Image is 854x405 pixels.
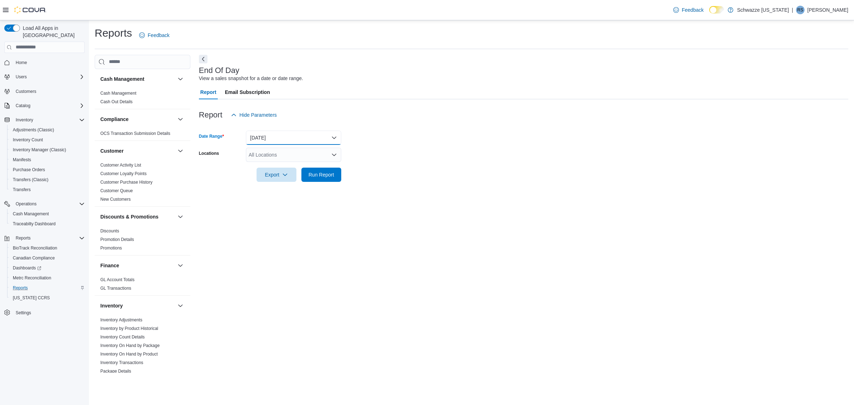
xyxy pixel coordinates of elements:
[100,326,158,331] a: Inventory by Product Historical
[7,135,88,145] button: Inventory Count
[148,32,169,39] span: Feedback
[7,125,88,135] button: Adjustments (Classic)
[100,360,143,365] a: Inventory Transactions
[100,179,153,185] span: Customer Purchase History
[100,245,122,251] span: Promotions
[13,295,50,301] span: [US_STATE] CCRS
[100,246,122,251] a: Promotions
[682,6,703,14] span: Feedback
[331,152,337,158] button: Open list of options
[100,188,133,194] span: Customer Queue
[13,309,34,317] a: Settings
[13,187,31,193] span: Transfers
[13,116,36,124] button: Inventory
[7,253,88,263] button: Canadian Compliance
[1,101,88,111] button: Catalog
[1,115,88,125] button: Inventory
[10,185,33,194] a: Transfers
[13,101,85,110] span: Catalog
[737,6,789,14] p: Schwazze [US_STATE]
[16,103,30,109] span: Catalog
[807,6,848,14] p: [PERSON_NAME]
[16,310,31,316] span: Settings
[199,75,303,82] div: View a sales snapshot for a date or date range.
[225,85,270,99] span: Email Subscription
[10,146,85,154] span: Inventory Manager (Classic)
[100,99,133,105] span: Cash Out Details
[176,147,185,155] button: Customer
[7,243,88,253] button: BioTrack Reconciliation
[13,87,85,96] span: Customers
[176,75,185,83] button: Cash Management
[10,264,85,272] span: Dashboards
[1,57,88,68] button: Home
[13,177,48,183] span: Transfers (Classic)
[13,200,85,208] span: Operations
[10,136,46,144] a: Inventory Count
[10,146,69,154] a: Inventory Manager (Classic)
[100,228,119,233] a: Discounts
[7,283,88,293] button: Reports
[200,85,216,99] span: Report
[16,117,33,123] span: Inventory
[176,261,185,270] button: Finance
[100,237,134,242] a: Promotion Details
[309,171,334,178] span: Run Report
[100,213,158,220] h3: Discounts & Promotions
[95,227,190,255] div: Discounts & Promotions
[13,285,28,291] span: Reports
[261,168,292,182] span: Export
[7,145,88,155] button: Inventory Manager (Classic)
[100,147,123,154] h3: Customer
[100,91,136,96] a: Cash Management
[10,284,31,292] a: Reports
[100,162,141,168] span: Customer Activity List
[1,86,88,96] button: Customers
[100,171,147,176] a: Customer Loyalty Points
[100,352,158,357] a: Inventory On Hand by Product
[10,244,85,252] span: BioTrack Reconciliation
[16,74,27,80] span: Users
[670,3,706,17] a: Feedback
[246,131,341,145] button: [DATE]
[199,66,239,75] h3: End Of Day
[10,210,52,218] a: Cash Management
[95,26,132,40] h1: Reports
[797,6,803,14] span: RS
[257,168,296,182] button: Export
[100,334,145,340] span: Inventory Count Details
[95,129,190,141] div: Compliance
[136,28,172,42] a: Feedback
[100,343,160,348] a: Inventory On Hand by Package
[709,6,724,14] input: Dark Mode
[10,185,85,194] span: Transfers
[239,111,277,119] span: Hide Parameters
[10,210,85,218] span: Cash Management
[14,6,46,14] img: Cova
[10,244,60,252] a: BioTrack Reconciliation
[10,264,44,272] a: Dashboards
[95,89,190,109] div: Cash Management
[10,220,85,228] span: Traceabilty Dashboard
[176,115,185,123] button: Compliance
[13,58,85,67] span: Home
[95,161,190,206] div: Customer
[13,221,56,227] span: Traceabilty Dashboard
[13,234,33,242] button: Reports
[7,175,88,185] button: Transfers (Classic)
[10,254,58,262] a: Canadian Compliance
[100,196,131,202] span: New Customers
[13,245,57,251] span: BioTrack Reconciliation
[13,116,85,124] span: Inventory
[13,87,39,96] a: Customers
[10,136,85,144] span: Inventory Count
[100,116,175,123] button: Compliance
[100,75,175,83] button: Cash Management
[199,55,207,63] button: Next
[7,263,88,273] a: Dashboards
[1,199,88,209] button: Operations
[100,369,131,374] a: Package Details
